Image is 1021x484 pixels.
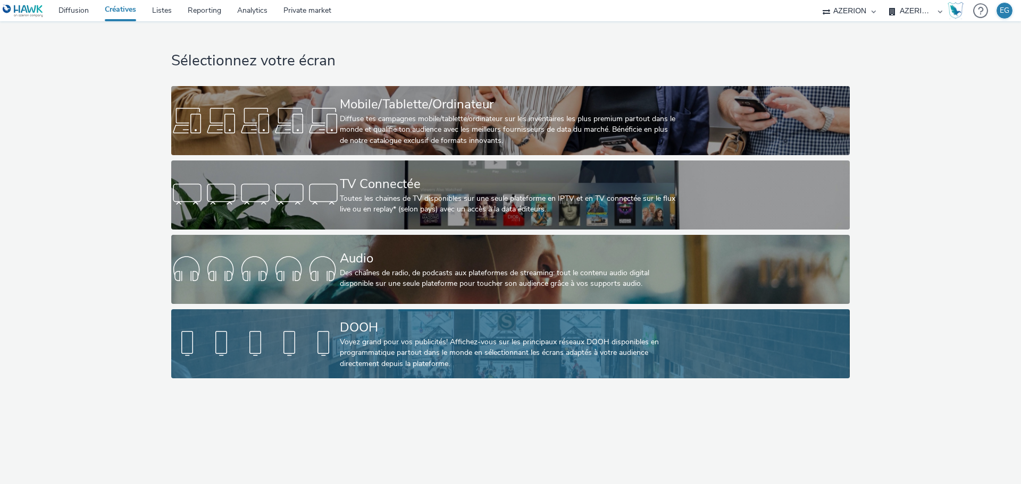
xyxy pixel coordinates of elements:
[340,318,677,337] div: DOOH
[948,2,964,19] img: Hawk Academy
[3,4,44,18] img: undefined Logo
[340,193,677,215] div: Toutes les chaines de TV disponibles sur une seule plateforme en IPTV et en TV connectée sur le f...
[948,2,968,19] a: Hawk Academy
[171,86,849,155] a: Mobile/Tablette/OrdinateurDiffuse tes campagnes mobile/tablette/ordinateur sur les inventaires le...
[171,51,849,71] h1: Sélectionnez votre écran
[171,160,849,230] a: TV ConnectéeToutes les chaines de TV disponibles sur une seule plateforme en IPTV et en TV connec...
[340,114,677,146] div: Diffuse tes campagnes mobile/tablette/ordinateur sur les inventaires les plus premium partout dan...
[340,249,677,268] div: Audio
[340,95,677,114] div: Mobile/Tablette/Ordinateur
[171,309,849,378] a: DOOHVoyez grand pour vos publicités! Affichez-vous sur les principaux réseaux DOOH disponibles en...
[340,337,677,369] div: Voyez grand pour vos publicités! Affichez-vous sur les principaux réseaux DOOH disponibles en pro...
[1000,3,1009,19] div: EG
[171,235,849,304] a: AudioDes chaînes de radio, de podcasts aux plateformes de streaming: tout le contenu audio digita...
[340,268,677,290] div: Des chaînes de radio, de podcasts aux plateformes de streaming: tout le contenu audio digital dis...
[340,175,677,193] div: TV Connectée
